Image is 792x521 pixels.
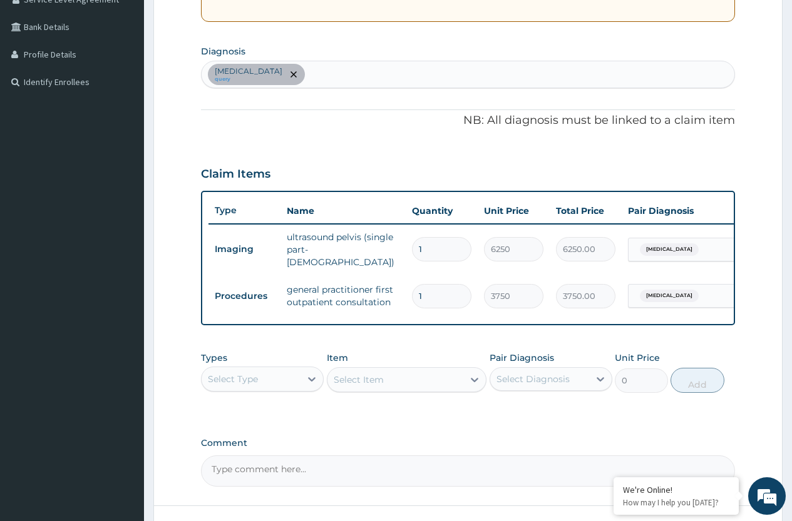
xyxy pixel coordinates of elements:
span: remove selection option [288,69,299,80]
label: Unit Price [615,352,660,364]
td: general practitioner first outpatient consultation [280,277,406,315]
th: Total Price [550,198,622,223]
div: Minimize live chat window [205,6,235,36]
p: NB: All diagnosis must be linked to a claim item [201,113,735,129]
th: Type [208,199,280,222]
th: Name [280,198,406,223]
th: Quantity [406,198,478,223]
label: Types [201,353,227,363]
label: Diagnosis [201,45,245,58]
p: [MEDICAL_DATA] [215,66,282,76]
button: Add [671,368,724,393]
label: Pair Diagnosis [490,352,554,364]
small: query [215,76,282,83]
td: Imaging [208,238,280,261]
div: We're Online! [623,484,729,495]
textarea: Type your message and hit 'Enter' [6,341,239,385]
th: Pair Diagnosis [622,198,759,223]
div: Select Diagnosis [496,373,570,385]
div: Chat with us now [65,70,210,86]
th: Unit Price [478,198,550,223]
span: [MEDICAL_DATA] [640,243,699,256]
td: ultrasound pelvis (single part- [DEMOGRAPHIC_DATA]) [280,225,406,275]
label: Item [327,352,348,364]
h3: Claim Items [201,168,270,181]
td: Procedures [208,285,280,308]
span: [MEDICAL_DATA] [640,290,699,302]
p: How may I help you today? [623,497,729,508]
div: Select Type [208,373,258,385]
img: d_794563401_company_1708531726252_794563401 [23,63,51,94]
label: Comment [201,438,735,448]
span: We're online! [73,158,173,284]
